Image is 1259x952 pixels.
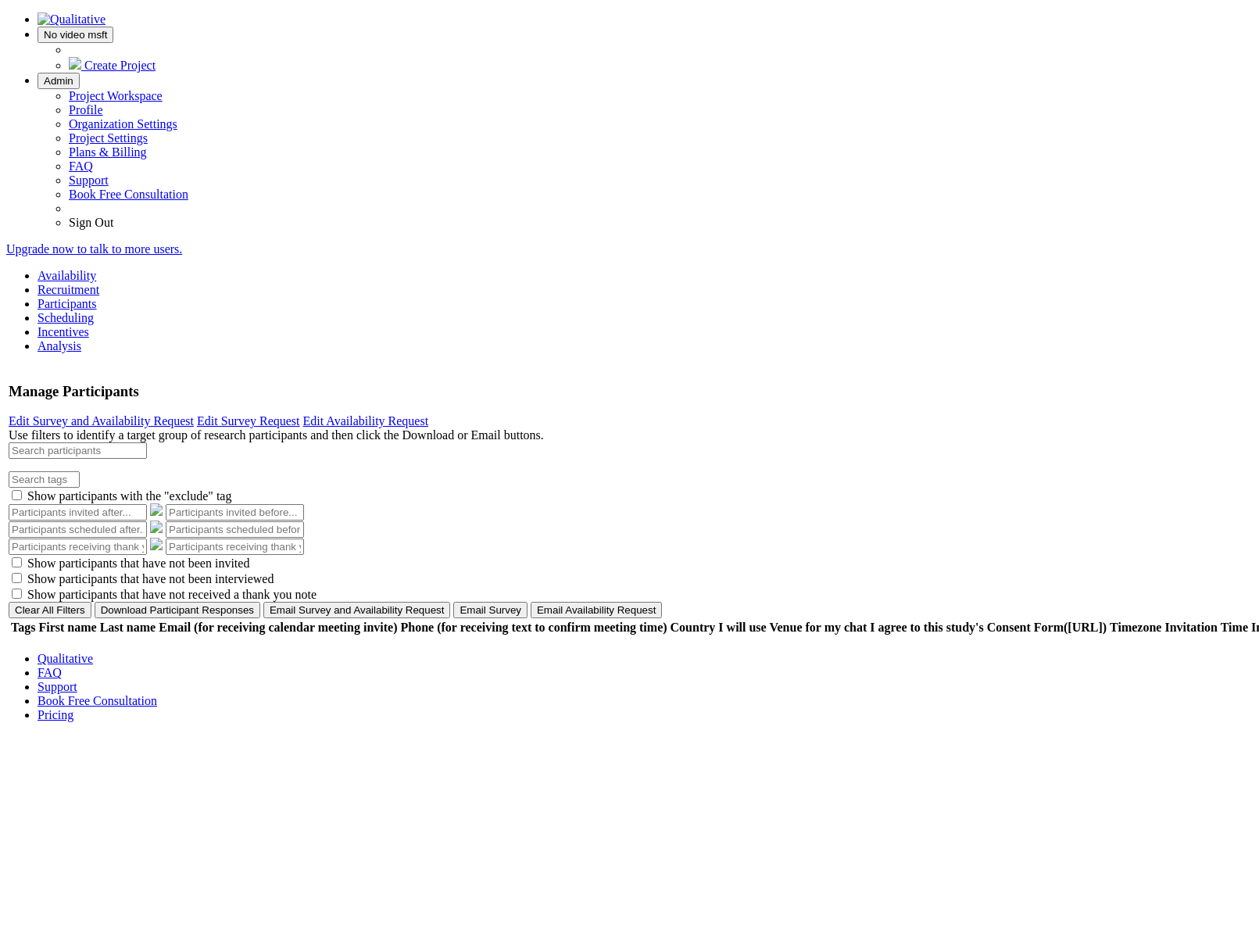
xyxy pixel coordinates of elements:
button: No video msft [38,27,113,43]
input: Participants scheduled before... [166,521,304,538]
input: Show participants that have not been interviewed [12,573,22,583]
th: I agree to this study's Consent Form([URL]) [869,620,1107,635]
a: Scheduling [38,311,94,324]
a: Edit Survey Request [197,414,300,428]
a: Incentives [38,325,89,338]
button: Download Participant Responses [95,602,260,618]
a: FAQ [38,666,62,679]
span: Show participants that have not been interviewed [27,572,274,585]
input: Participants receiving thank you note after... [9,539,147,555]
button: Admin [38,73,80,89]
span: No video msft [44,29,107,41]
a: Analysis [38,339,81,353]
a: Organization Settings [69,117,177,131]
a: Qualitative [38,652,93,665]
a: Sign Out [69,216,113,229]
a: Edit Availability Request [303,414,429,428]
input: Participants invited before... [166,504,304,521]
a: FAQ [69,159,93,173]
th: Phone (for receiving text to confirm meeting time) [399,620,667,635]
a: Create Project [69,59,156,72]
input: Search participants [9,442,147,459]
input: Show participants with the "exclude" tag [12,490,22,500]
th: First name [38,620,97,635]
iframe: Chat Widget [1181,877,1259,952]
th: Country [670,620,717,635]
a: Availability [38,269,96,282]
span: Show participants that have not received a thank you note [27,588,317,601]
input: Participants invited after... [9,504,147,521]
img: dash.svg [150,521,163,533]
th: Last name [99,620,157,635]
button: Email Availability Request [531,602,662,618]
a: Edit Survey and Availability Request [9,414,194,428]
span: Show participants that have not been invited [27,557,249,570]
a: Support [69,174,109,187]
a: Project Workspace [69,89,163,102]
a: Participants [38,297,97,310]
button: Email Survey [453,602,528,618]
a: Plans & Billing [69,145,147,159]
th: Invitation Time [1164,620,1249,635]
a: Profile [69,103,103,116]
button: Email Survey and Availability Request [263,602,451,618]
img: dash.svg [150,538,163,550]
a: Recruitment [38,283,99,296]
th: Email (for receiving calendar meeting invite) [158,620,398,635]
th: I will use Venue for my chat [717,620,867,635]
a: Pricing [38,708,73,721]
th: Tags [10,620,36,635]
input: Participants receiving thank you note before... [166,539,304,555]
img: dash.svg [150,503,163,516]
a: Upgrade now to talk to more users. [6,242,182,256]
a: Support [38,680,77,693]
img: plus.svg [69,57,81,70]
th: Timezone [1109,620,1162,635]
input: Participants scheduled after... [9,521,147,538]
input: Search tags [9,471,80,488]
a: Project Settings [69,131,148,145]
span: Create Project [84,59,156,72]
img: Qualitative [38,13,106,27]
button: Clear All Filters [9,602,91,618]
a: Book Free Consultation [69,188,188,201]
a: Book Free Consultation [38,694,157,707]
input: Show participants that have not been invited [12,557,22,567]
span: Show participants with the "exclude" tag [27,489,231,503]
span: Admin [44,75,73,87]
input: Show participants that have not received a thank you note [12,589,22,599]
